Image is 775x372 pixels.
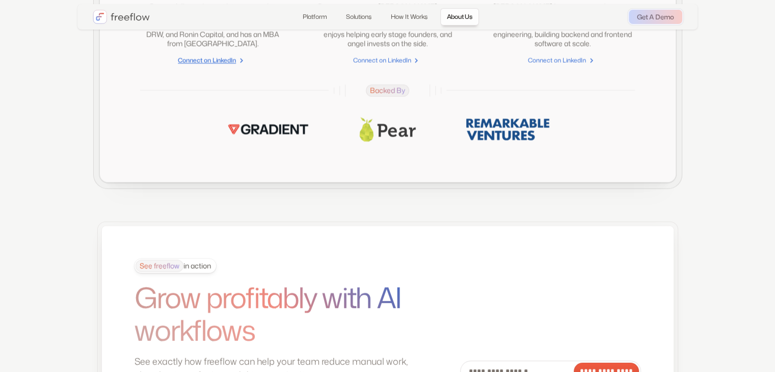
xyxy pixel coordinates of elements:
h1: Grow profitably with AI workflows [135,281,415,347]
a: About Us [440,8,479,25]
a: Connect on LinkedIn [490,55,634,66]
div: in action [136,260,211,272]
a: Get A Demo [629,10,682,24]
div: Connect on LinkedIn [353,56,411,66]
a: Platform [296,8,333,25]
div: Connect on LinkedIn [178,56,236,66]
a: Solutions [339,8,378,25]
a: home [93,10,150,24]
a: How It Works [384,8,434,25]
span: Backed By [366,85,409,97]
a: Connect on LinkedIn [141,55,285,66]
span: See freeflow [136,260,183,272]
div: Connect on LinkedIn [528,56,586,66]
a: Connect on LinkedIn [315,55,460,66]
